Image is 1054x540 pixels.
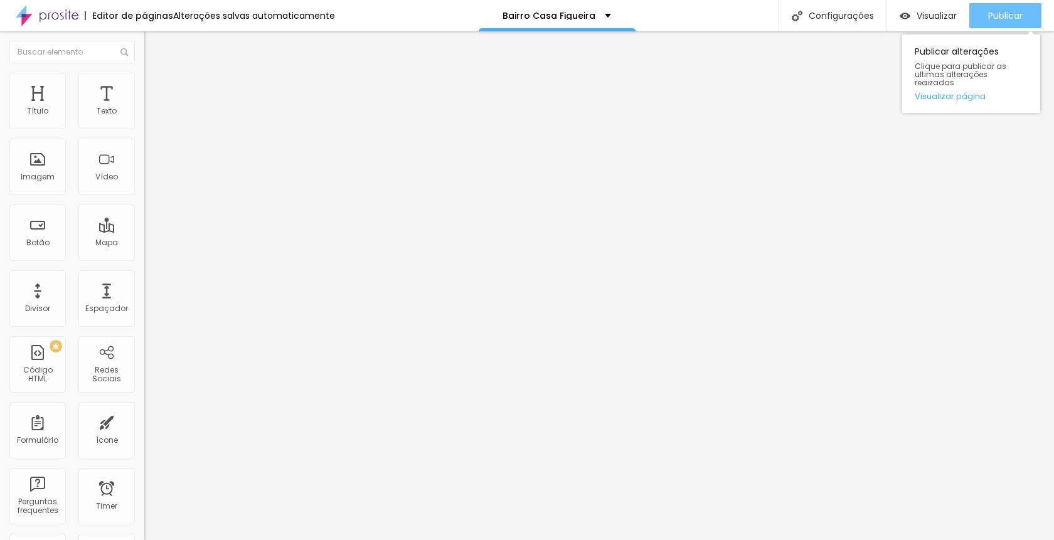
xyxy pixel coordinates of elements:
span: Clique para publicar as ultimas alterações reaizadas [915,62,1028,87]
div: Redes Sociais [82,366,131,384]
div: Alterações salvas automaticamente [173,11,335,20]
img: Icone [792,11,802,21]
img: view-1.svg [900,11,910,21]
div: Imagem [21,172,55,181]
span: Visualizar [917,11,957,21]
div: Divisor [25,304,50,313]
div: Código HTML [13,366,62,384]
a: Visualizar página [915,92,1028,100]
span: Publicar [988,11,1023,21]
div: Mapa [95,238,118,247]
div: Ícone [96,436,118,445]
div: Texto [97,107,117,115]
div: Publicar alterações [902,34,1040,113]
input: Buscar elemento [9,41,135,63]
div: Vídeo [95,172,118,181]
div: Espaçador [85,304,128,313]
div: Título [27,107,48,115]
div: Editor de páginas [85,11,173,20]
img: Icone [120,48,128,56]
p: Bairro Casa Figueira [503,11,595,20]
div: Formulário [17,436,58,445]
button: Visualizar [887,3,969,28]
iframe: Editor [144,31,1054,540]
div: Timer [96,502,117,511]
div: Perguntas frequentes [13,497,62,516]
button: Publicar [969,3,1041,28]
div: Botão [26,238,50,247]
